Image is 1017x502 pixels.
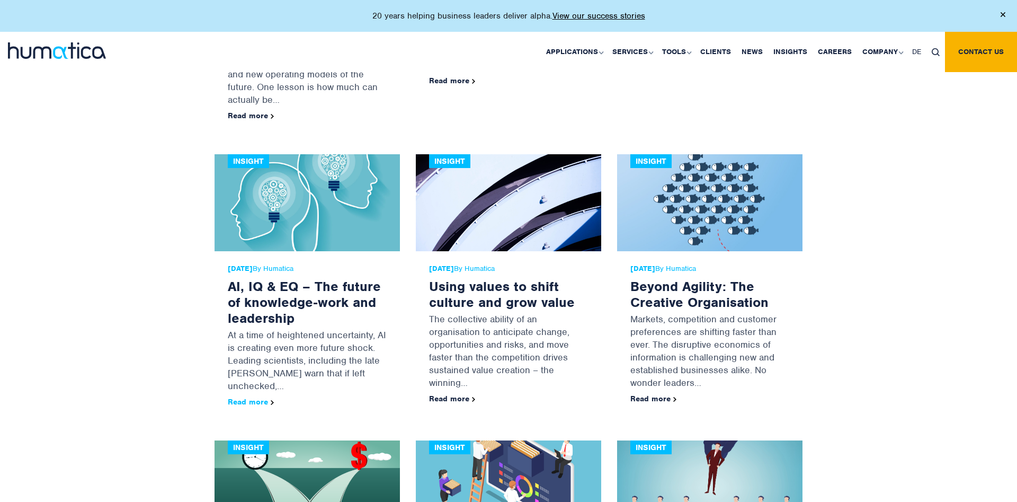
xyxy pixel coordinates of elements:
a: Read more [429,394,475,403]
p: At a time of heightened uncertainty, AI is creating even more future shock. Leading scientists, i... [228,326,387,398]
a: Read more [429,76,475,85]
span: DE [912,47,921,56]
a: Clients [695,32,736,72]
img: arrowicon [472,397,475,402]
img: Using values to shift culture and grow value [416,154,601,251]
a: View our success stories [552,11,645,21]
a: Using values to shift culture and grow value [429,278,575,311]
div: Insight [228,441,269,454]
div: Insight [630,441,672,454]
img: arrowicon [472,79,475,84]
div: Insight [228,154,269,168]
span: By Humatica [630,265,789,273]
a: News [736,32,768,72]
img: logo [8,42,106,59]
a: AI, IQ & EQ – The future of knowledge-work and leadership [228,278,381,327]
img: arrowicon [271,114,274,119]
span: By Humatica [228,265,387,273]
strong: [DATE] [630,264,655,273]
p: The collective ability of an organisation to anticipate change, opportunities and risks, and move... [429,310,588,394]
strong: [DATE] [429,264,454,273]
img: arrowicon [673,397,676,402]
img: AI, IQ & EQ – The future of knowledge-work and leadership [215,154,400,251]
a: Services [607,32,657,72]
a: DE [907,32,926,72]
p: [MEDICAL_DATA] has taught us a lot about the organisational structures and new operating models o... [228,40,387,111]
a: Beyond Agility: The Creative Organisation [630,278,769,311]
img: Beyond Agility: The Creative Organisation [617,154,802,251]
div: Insight [429,154,470,168]
a: Company [857,32,907,72]
a: Read more [228,397,274,407]
strong: [DATE] [228,264,253,273]
img: arrowicon [271,400,274,405]
div: Insight [630,154,672,168]
a: Contact us [945,32,1017,72]
a: Read more [630,394,676,403]
a: Tools [657,32,695,72]
a: Applications [541,32,607,72]
a: Insights [768,32,813,72]
span: By Humatica [429,265,588,273]
a: Careers [813,32,857,72]
div: Insight [429,441,470,454]
a: Read more [228,111,274,120]
img: search_icon [932,48,940,56]
p: Markets, competition and customer preferences are shifting faster than ever. The disruptive econo... [630,310,789,394]
p: 20 years helping business leaders deliver alpha. [372,11,645,21]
